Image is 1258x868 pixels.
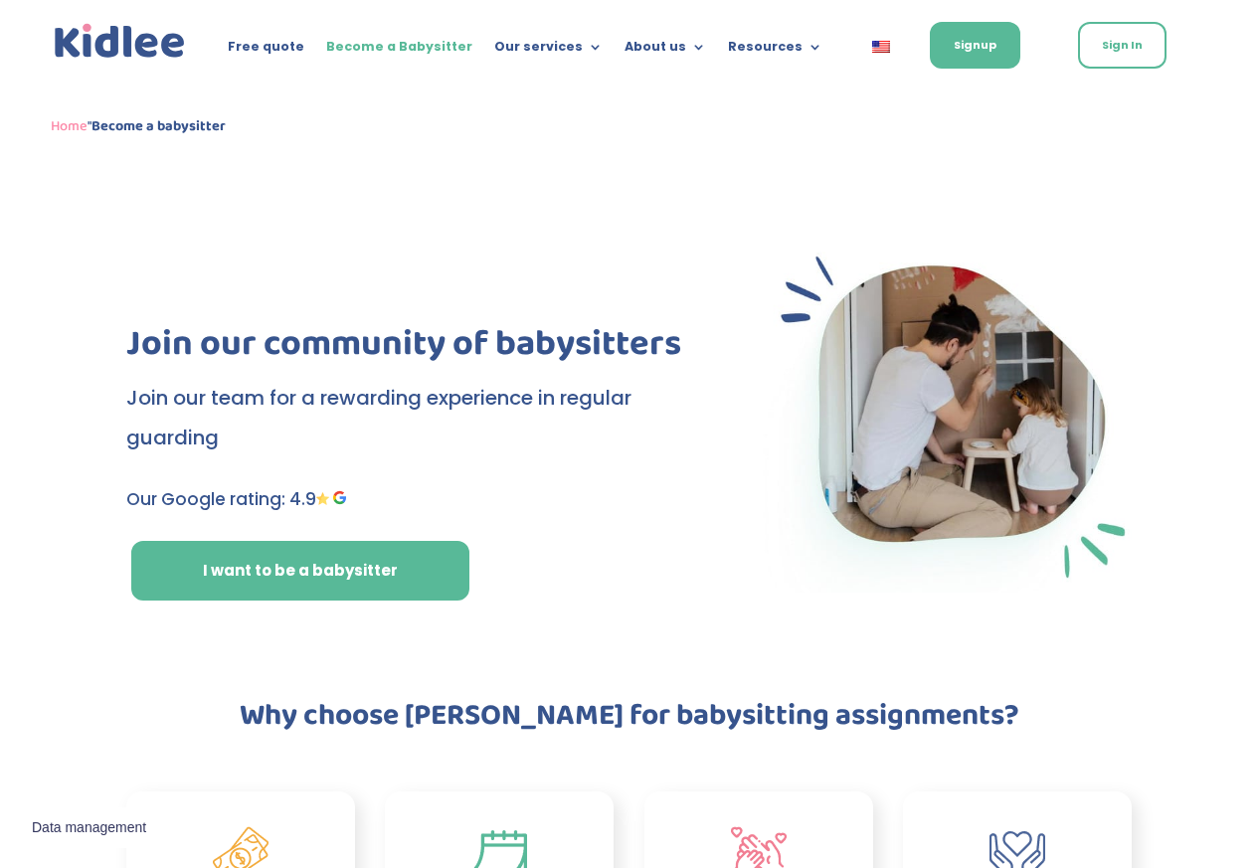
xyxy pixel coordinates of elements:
a: Sign In [1078,22,1167,69]
a: Kidlee Logo [51,20,190,63]
a: Become a Babysitter [326,40,472,62]
a: Resources [728,40,822,62]
strong: Become a babysitter [91,114,226,138]
img: English [872,41,890,53]
a: Our services [494,40,603,62]
span: " [51,114,226,138]
img: Babysitter [763,242,1132,593]
span: Data management [32,819,146,837]
span: Join our team for a rewarding experience in regular guarding [126,384,631,451]
button: Data management [20,807,158,849]
a: Home [51,114,88,138]
p: Our Google rating: 4.9 [126,485,708,514]
span: Join our community of babysitters [126,315,681,373]
a: Signup [930,22,1020,69]
a: About us [625,40,706,62]
img: logo_kidlee_blue [51,20,190,63]
h2: Why choose [PERSON_NAME] for babysitting assignments? [126,701,1133,741]
a: Free quote [228,40,304,62]
a: I want to be a babysitter [131,541,469,601]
